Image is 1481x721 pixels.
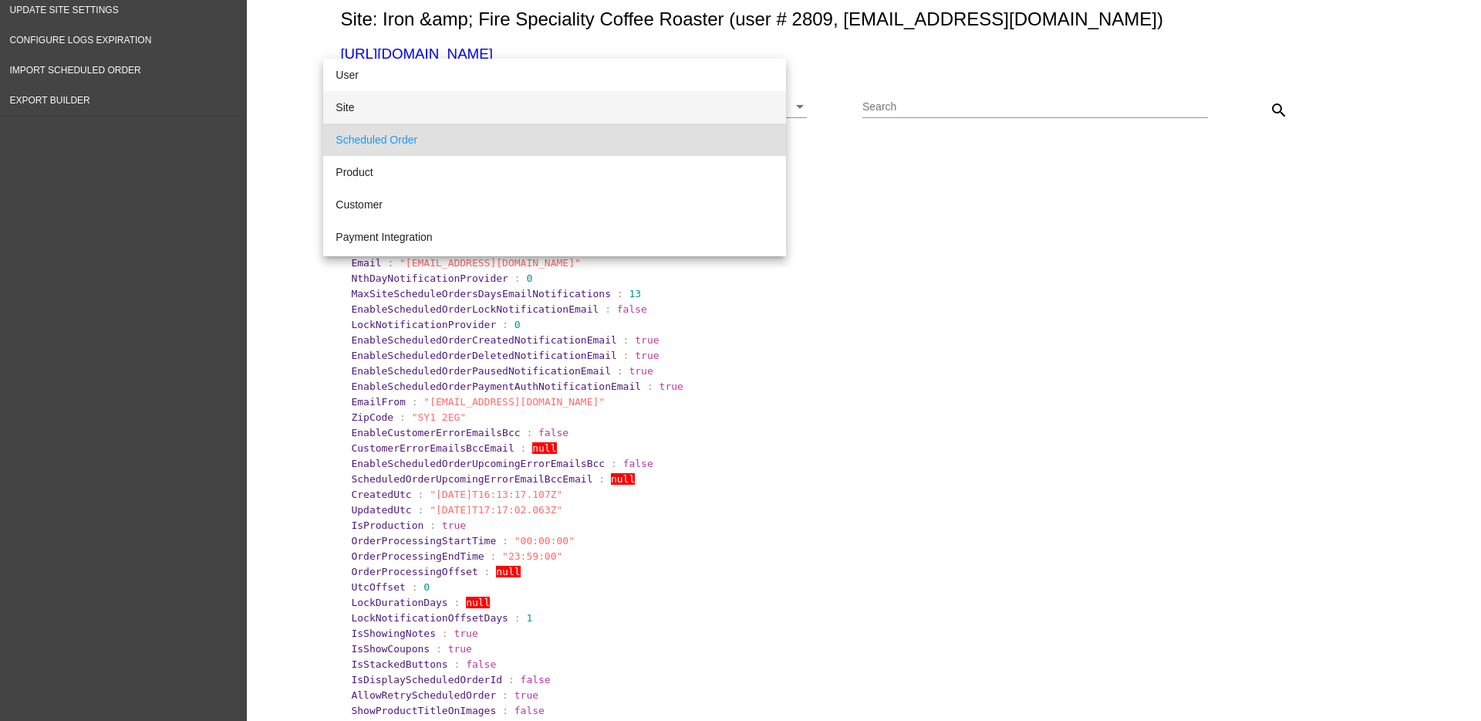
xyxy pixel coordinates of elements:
span: "[DATE]T16:13:17.107Z" [430,489,562,500]
mat-select: Select entity [344,101,807,113]
span: null [611,473,635,485]
span: : [502,689,508,701]
span: IsShowCoupons [351,643,430,655]
span: EnableCustomerErrorEmailsBcc [351,427,520,438]
span: : [442,195,448,207]
span: : [605,303,611,315]
span: "[URL][DOMAIN_NAME]" [412,211,533,222]
span: AllowRetryScheduledOrder [351,689,496,701]
span: Update Site Settings [10,5,119,15]
span: Url [351,180,369,191]
span: : [369,149,376,161]
span: : [412,134,418,145]
span: EnableScheduledOrderCreatedNotificationEmail [351,334,616,346]
span: Configure logs expiration [10,35,152,46]
span: Id [351,149,363,161]
span: : [514,612,521,624]
span: : [393,164,400,176]
span: EnableScheduledOrderDeletedNotificationEmail [351,350,616,361]
span: BaseUrlWebHook [351,195,436,207]
span: Export Builder [10,95,90,106]
span: : [430,520,436,531]
h2: Site: Iron &amp; Fire Speciality Coffee Roaster (user # 2809, [EMAIL_ADDRESS][DOMAIN_NAME]) [340,8,1381,30]
span: IsStackedButtons [351,658,447,670]
span: EnableScheduledOrderLockNotificationEmail [351,303,599,315]
span: UpdatedUtc [351,504,411,516]
span: UtcOffset [351,581,405,593]
span: ScheduledOrdersClientPageUrl [351,226,520,238]
span: MaxSiteScheduleOrdersDaysEmailNotifications [351,288,611,300]
span: CustomerErrorEmailsBccEmail [351,442,514,454]
span: true [514,689,538,701]
span: EnableScheduledOrderPaymentAuthNotificationEmail [351,381,641,392]
span: LockDurationDays [351,597,447,608]
span: : [599,473,605,485]
span: : [526,427,532,438]
span: "[DATE]T17:17:02.063Z" [430,504,562,516]
input: Search [862,101,1208,113]
span: "/my-account/scheduled-orders/" [538,226,726,238]
span: : [508,674,514,685]
span: 13 [629,288,641,300]
span: true [454,628,477,639]
span: IsShowingNotes [351,628,436,639]
span: : [376,180,382,191]
span: ZipCode [351,411,393,423]
span: LockNotificationProvider [351,319,496,330]
span: : [400,211,406,222]
span: 2809 [406,164,430,176]
span: 0 [526,272,532,284]
span: "Iron &amp; Fire Speciality Coffee Roaster" [393,242,653,253]
span: NthDayNotificationProvider [351,272,508,284]
a: [URL][DOMAIN_NAME] [340,46,492,62]
span: LogoUrl [351,211,393,222]
span: true [660,381,683,392]
span: EnableScheduledOrderPausedNotificationEmail [351,365,611,377]
span: SecretKey [351,134,405,145]
span: false [521,674,551,685]
span: : [502,319,508,330]
span: : [400,411,406,423]
span: null [532,442,556,454]
mat-icon: search [1270,101,1288,120]
span: false [466,658,496,670]
span: : [418,504,424,516]
span: : [454,597,460,608]
span: : [502,535,508,547]
span: : [526,226,532,238]
span: "[EMAIL_ADDRESS][DOMAIN_NAME]" [400,257,581,269]
span: : [484,566,491,577]
span: OrderProcessingStartTime [351,535,496,547]
span: : [647,381,653,392]
span: : [412,396,418,408]
span: true [448,643,472,655]
span: Import Scheduled Order [10,65,141,76]
span: : [418,489,424,500]
span: Email [351,257,381,269]
span: "SY1 2EG" [412,411,466,423]
span: 0 [423,581,430,593]
span: : [617,288,623,300]
span: IsDisplayScheduledOrderId [351,674,502,685]
span: : [490,550,496,562]
span: : [412,581,418,593]
span: : [387,257,393,269]
span: null [466,597,490,608]
span: null [496,566,520,577]
span: EnableScheduledOrderUpcomingErrorEmailsBcc [351,458,605,469]
span: LockNotificationOffsetDays [351,612,508,624]
span: false [623,458,653,469]
span: null [423,134,447,145]
span: false [617,303,647,315]
span: false [538,427,568,438]
span: : [502,705,508,716]
span: true [442,520,466,531]
span: : [623,350,629,361]
span: IsProduction [351,520,423,531]
span: 1 [526,612,532,624]
span: : [521,442,527,454]
span: 2485 [382,149,406,161]
span: : [382,242,388,253]
span: "[EMAIL_ADDRESS][DOMAIN_NAME]" [423,396,605,408]
span: : [623,334,629,346]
